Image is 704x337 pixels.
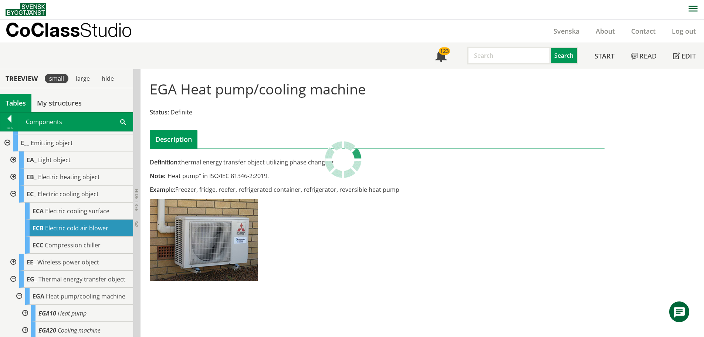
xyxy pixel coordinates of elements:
[467,47,551,64] input: Search
[439,47,450,55] div: 123
[45,74,68,83] div: small
[6,20,148,43] a: CoClassStudio
[71,74,94,83] div: large
[435,51,447,63] span: Notifications
[58,326,101,334] span: Cooling machine
[38,326,56,334] span: EGA20
[33,241,43,249] span: ECC
[27,258,36,266] span: EE_
[150,199,258,281] img: ega-varmepump-kylmaskin.jpg
[19,113,133,131] div: Components
[33,292,44,300] span: EGA
[38,190,99,198] span: Electric cooling object
[0,125,19,131] div: Back
[31,94,87,112] a: My structures
[38,173,100,181] span: Electric heating object
[595,51,615,60] span: Start
[27,275,37,283] span: EG_
[33,224,44,232] span: ECB
[150,158,179,166] span: Definition:
[325,141,362,178] img: Laddar
[150,158,449,166] div: thermal energy transfer object utilizing phase changing
[45,241,101,249] span: Compression chiller
[45,207,109,215] span: Electric cooling surface
[545,27,588,36] a: Svenska
[150,172,449,180] div: "Heat pump" in ISO/IEC 81346-2:2019.
[150,172,165,180] span: Note:
[38,275,125,283] span: Thermal energy transfer object
[150,81,366,97] h1: EGA Heat pump/cooling machine
[45,224,108,232] span: Electric cold air blower
[6,26,132,34] p: CoClass
[170,108,192,116] span: Definite
[31,139,73,147] span: Emitting object
[623,27,664,36] a: Contact
[120,118,126,126] span: Search within table
[21,139,29,147] span: E__
[1,74,42,83] div: Treeview
[38,309,56,317] span: EGA10
[133,189,140,211] span: Hide tree
[664,27,704,36] a: Log out
[427,43,455,69] a: 123
[150,186,449,194] div: Freezer, fridge, reefer, refrigerated container, refrigerator, reversible heat pump
[588,27,623,36] a: About
[551,47,578,64] button: Search
[586,43,623,69] a: Start
[97,74,118,83] div: hide
[27,190,36,198] span: EC_
[681,51,696,60] span: Edit
[38,156,71,164] span: Light object
[6,3,46,16] img: Svensk Byggtjänst
[33,207,44,215] span: ECA
[665,43,704,69] a: Edit
[150,186,175,194] span: Example:
[639,51,657,60] span: Read
[623,43,665,69] a: Read
[46,292,125,300] span: Heat pump/cooling machine
[27,156,37,164] span: EA_
[27,173,37,181] span: EB_
[80,19,132,41] span: Studio
[150,130,197,149] div: Description
[37,258,99,266] span: Wireless power object
[58,309,87,317] span: Heat pump
[150,108,169,116] span: Status:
